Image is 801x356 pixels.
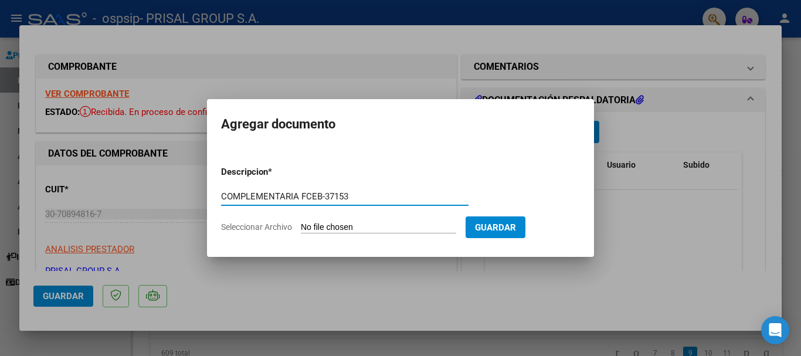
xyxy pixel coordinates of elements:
h2: Agregar documento [221,113,580,135]
div: Open Intercom Messenger [761,316,789,344]
p: Descripcion [221,165,329,179]
span: Seleccionar Archivo [221,222,292,232]
button: Guardar [466,216,525,238]
span: Guardar [475,222,516,233]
